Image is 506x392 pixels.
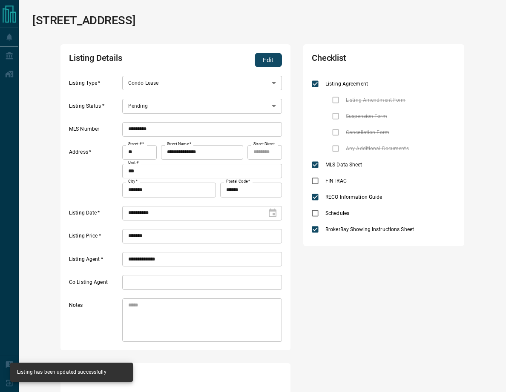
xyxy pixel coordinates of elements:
label: Listing Price [69,232,120,243]
span: MLS Data Sheet [323,161,365,169]
div: Listing has been updated successfully [17,365,106,379]
label: Listing Type [69,80,120,91]
h2: Checklist [312,53,398,67]
span: Suspension Form [344,112,389,120]
label: City [128,179,138,184]
label: Street # [128,141,144,147]
span: Any Additional Documents [344,145,411,152]
label: Listing Status [69,103,120,114]
h2: Listing Details [69,53,197,67]
div: Pending [122,99,282,113]
label: Listing Date [69,209,120,220]
label: Co Listing Agent [69,279,120,290]
span: Schedules [323,209,351,217]
label: Notes [69,302,120,342]
div: Condo Lease [122,76,282,90]
label: Street Direction [253,141,278,147]
label: Street Name [167,141,191,147]
span: Cancellation Form [344,129,391,136]
span: FINTRAC [323,177,349,185]
label: Postal Code [226,179,250,184]
span: RECO Information Guide [323,193,384,201]
label: Unit # [128,160,139,166]
button: Edit [255,53,282,67]
label: MLS Number [69,126,120,137]
span: BrokerBay Showing Instructions Sheet [323,226,416,233]
span: Listing Amendment Form [344,96,408,104]
span: Listing Agreement [323,80,370,88]
h2: Documents [69,372,197,386]
label: Listing Agent [69,256,120,267]
label: Address [69,149,120,197]
h1: [STREET_ADDRESS] [32,14,135,27]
